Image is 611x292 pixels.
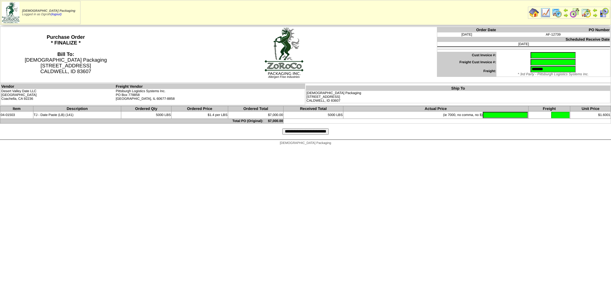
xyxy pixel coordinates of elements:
[437,66,496,77] td: Freight:
[343,106,528,112] th: Actual Price
[306,86,610,91] th: Ship To
[25,52,107,74] span: [DEMOGRAPHIC_DATA] Packaging [STREET_ADDRESS] CALDWELL, ID 83607
[51,13,62,16] a: (logout)
[22,9,75,16] span: Logged in as Dgroth
[437,52,496,59] td: Cust Invoice #:
[437,27,496,33] th: Order Date
[0,119,284,124] td: Total PO (Original): $7,000.00
[437,37,610,42] th: Scheduled Receive Date
[540,8,551,18] img: line_graph.gif
[2,2,19,23] img: zoroco-logo-small.webp
[171,112,228,119] td: $1.4 per LBS
[437,42,610,46] td: [DATE]
[496,27,610,33] th: PO Number
[306,91,610,103] td: [DEMOGRAPHIC_DATA] Packaging [STREET_ADDRESS] CALDWELL, ID 83607
[280,141,331,145] span: [DEMOGRAPHIC_DATA] Packaging
[57,52,74,57] strong: Bill To:
[116,84,305,89] th: Freight Vendor
[570,8,580,18] img: calendarblend.gif
[22,9,75,13] span: [DEMOGRAPHIC_DATA] Packaging
[228,112,284,119] td: $7,000.00
[121,112,172,119] td: 5000 LBS
[171,106,228,112] th: Ordered Price
[0,106,33,112] th: Item
[0,27,131,83] th: Purchase Order * FINALIZE *
[33,112,121,119] td: TJ - Date Paste (LB) (141)
[518,72,589,76] span: * 3rd Party - Pittsburgh Logistics Systems Inc.
[284,106,343,112] th: Received Total
[1,84,116,89] th: Vendor
[33,106,121,112] th: Description
[570,112,611,119] td: $1.6001
[563,13,568,18] img: arrowright.gif
[1,89,116,105] td: Desert Valley Date LLC [GEOGRAPHIC_DATA] Coachella, CA 92236
[581,8,591,18] img: calendarinout.gif
[0,112,33,119] td: 04-01503
[437,59,496,66] td: Freight Cust Invoice #:
[593,8,598,13] img: arrowleft.gif
[284,112,343,119] td: 5000 LBS
[437,32,496,37] td: [DATE]
[599,8,609,18] img: calendarcustomer.gif
[528,106,570,112] th: Freight
[116,89,305,105] td: Pittsburgh Logistics Systems Inc. PO Box 778858 [GEOGRAPHIC_DATA], IL 60677-8858
[268,75,300,78] span: Allergen Free Industries
[264,27,304,75] img: logoBig.jpg
[552,8,562,18] img: calendarprod.gif
[563,8,568,13] img: arrowleft.gif
[228,106,284,112] th: Ordered Total
[593,13,598,18] img: arrowright.gif
[343,112,528,119] td: (ie 7000, no comma, no $)
[529,8,539,18] img: home.gif
[496,32,610,37] td: AF-12739
[570,106,611,112] th: Unit Price
[121,106,172,112] th: Ordered Qty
